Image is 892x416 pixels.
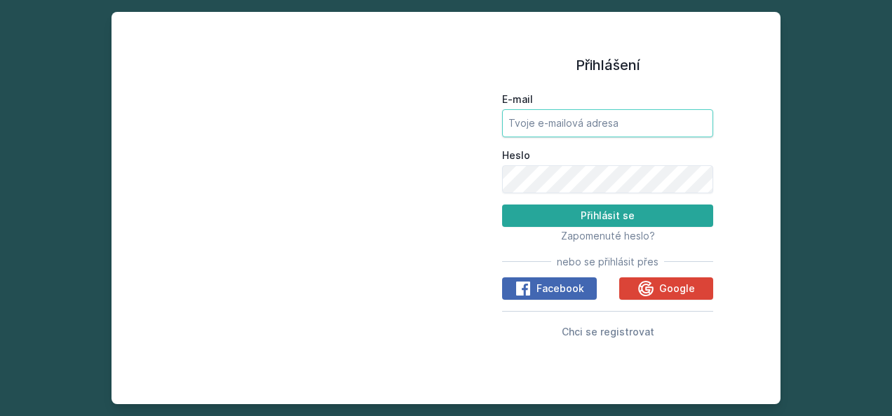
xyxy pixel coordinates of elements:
[561,230,655,242] span: Zapomenuté heslo?
[502,109,713,137] input: Tvoje e-mailová adresa
[619,277,714,300] button: Google
[502,204,713,227] button: Přihlásit se
[502,55,713,76] h1: Přihlášení
[557,255,658,269] span: nebo se přihlásit přes
[536,282,584,296] span: Facebook
[562,323,654,340] button: Chci se registrovat
[502,277,597,300] button: Facebook
[502,148,713,162] label: Heslo
[659,282,695,296] span: Google
[502,92,713,106] label: E-mail
[562,326,654,338] span: Chci se registrovat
